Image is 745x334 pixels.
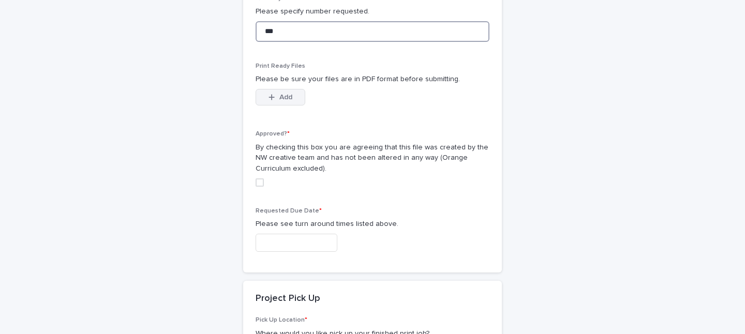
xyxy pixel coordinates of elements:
button: Add [256,89,305,105]
p: Please see turn around times listed above. [256,219,489,230]
h2: Project Pick Up [256,293,320,305]
span: Add [279,94,292,101]
span: Approved? [256,131,290,137]
span: Pick Up Location [256,317,307,323]
p: By checking this box you are agreeing that this file was created by the NW creative team and has ... [256,142,489,174]
p: Please be sure your files are in PDF format before submitting. [256,74,489,85]
span: Requested Due Date [256,208,322,214]
p: Please specify number requested. [256,6,489,17]
span: Print Ready Files [256,63,305,69]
